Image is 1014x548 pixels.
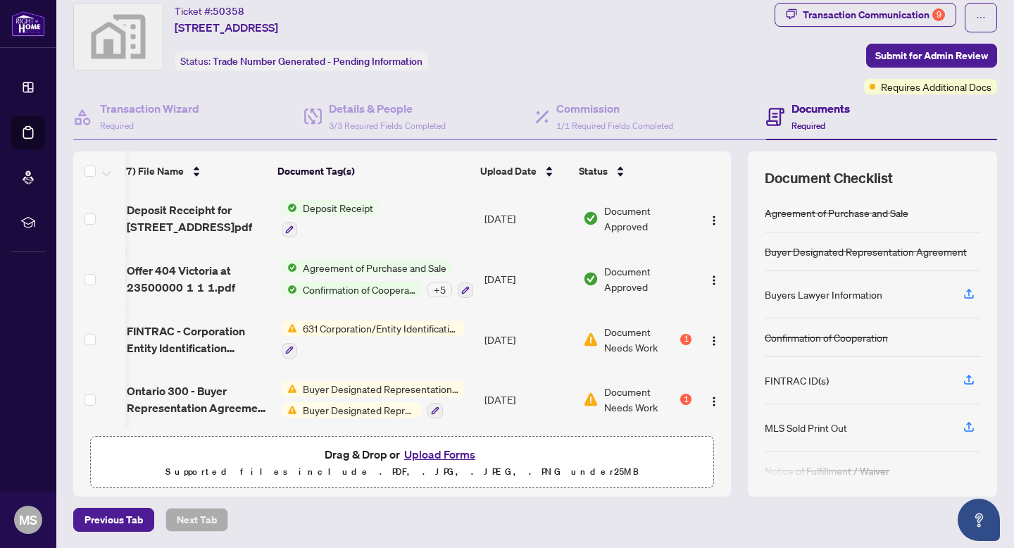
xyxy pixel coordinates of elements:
[866,44,997,68] button: Submit for Admin Review
[976,13,986,23] span: ellipsis
[803,4,945,26] div: Transaction Communication
[703,268,725,290] button: Logo
[282,320,464,359] button: Status Icon631 Corporation/Entity Identification InformationRecord
[583,211,599,226] img: Document Status
[765,205,908,220] div: Agreement of Purchase and Sale
[579,163,608,179] span: Status
[165,508,228,532] button: Next Tab
[91,437,713,489] span: Drag & Drop orUpload FormsSupported files include .PDF, .JPG, .JPEG, .PNG under25MB
[73,508,154,532] button: Previous Tab
[175,3,244,19] div: Ticket #:
[213,55,423,68] span: Trade Number Generated - Pending Information
[583,271,599,287] img: Document Status
[297,282,422,297] span: Confirmation of Cooperation
[708,335,720,347] img: Logo
[329,100,446,117] h4: Details & People
[680,394,691,405] div: 1
[427,282,452,297] div: + 5
[99,463,705,480] p: Supported files include .PDF, .JPG, .JPEG, .PNG under 25 MB
[84,509,143,531] span: Previous Tab
[272,151,475,191] th: Document Tag(s)
[282,402,297,418] img: Status Icon
[127,201,270,235] span: Deposit Receipht for [STREET_ADDRESS]pdf
[127,382,270,416] span: Ontario 300 - Buyer Representation Agreement Authority for Purchase2 6.pdf
[282,260,473,298] button: Status IconAgreement of Purchase and SaleStatus IconConfirmation of Cooperation+5
[881,79,991,94] span: Requires Additional Docs
[604,263,691,294] span: Document Approved
[765,244,967,259] div: Buyer Designated Representation Agreement
[282,260,297,275] img: Status Icon
[282,320,297,336] img: Status Icon
[703,388,725,411] button: Logo
[297,320,464,336] span: 631 Corporation/Entity Identification InformationRecord
[400,445,480,463] button: Upload Forms
[282,381,464,419] button: Status IconBuyer Designated Representation AgreementStatus IconBuyer Designated Representation Ag...
[282,282,297,297] img: Status Icon
[297,381,464,397] span: Buyer Designated Representation Agreement
[703,328,725,351] button: Logo
[765,330,888,345] div: Confirmation of Cooperation
[703,207,725,230] button: Logo
[479,370,577,430] td: [DATE]
[479,249,577,309] td: [DATE]
[127,323,270,356] span: FINTRAC - Corporation Entity Identification Information Record 3.pdf
[175,51,428,70] div: Status:
[932,8,945,21] div: 9
[19,510,37,530] span: MS
[175,19,278,36] span: [STREET_ADDRESS]
[708,275,720,286] img: Logo
[775,3,956,27] button: Transaction Communication9
[791,120,825,131] span: Required
[583,392,599,407] img: Document Status
[708,215,720,226] img: Logo
[556,120,673,131] span: 1/1 Required Fields Completed
[297,402,422,418] span: Buyer Designated Representation Agreement
[325,445,480,463] span: Drag & Drop or
[213,5,244,18] span: 50358
[604,324,677,355] span: Document Needs Work
[765,168,893,188] span: Document Checklist
[282,200,379,238] button: Status IconDeposit Receipt
[282,381,297,397] img: Status Icon
[958,499,1000,541] button: Open asap
[479,189,577,249] td: [DATE]
[680,334,691,345] div: 1
[74,4,163,70] img: svg%3e
[583,332,599,347] img: Document Status
[604,384,677,415] span: Document Needs Work
[282,200,297,216] img: Status Icon
[875,44,988,67] span: Submit for Admin Review
[556,100,673,117] h4: Commission
[475,151,573,191] th: Upload Date
[297,260,452,275] span: Agreement of Purchase and Sale
[573,151,693,191] th: Status
[100,100,199,117] h4: Transaction Wizard
[123,163,184,179] span: (7) File Name
[765,287,882,302] div: Buyers Lawyer Information
[11,11,45,37] img: logo
[127,262,270,296] span: Offer 404 Victoria at 23500000 1 1 1.pdf
[479,309,577,370] td: [DATE]
[480,163,537,179] span: Upload Date
[297,200,379,216] span: Deposit Receipt
[765,420,847,435] div: MLS Sold Print Out
[100,120,134,131] span: Required
[117,151,272,191] th: (7) File Name
[765,373,829,388] div: FINTRAC ID(s)
[329,120,446,131] span: 3/3 Required Fields Completed
[708,396,720,407] img: Logo
[791,100,850,117] h4: Documents
[604,203,691,234] span: Document Approved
